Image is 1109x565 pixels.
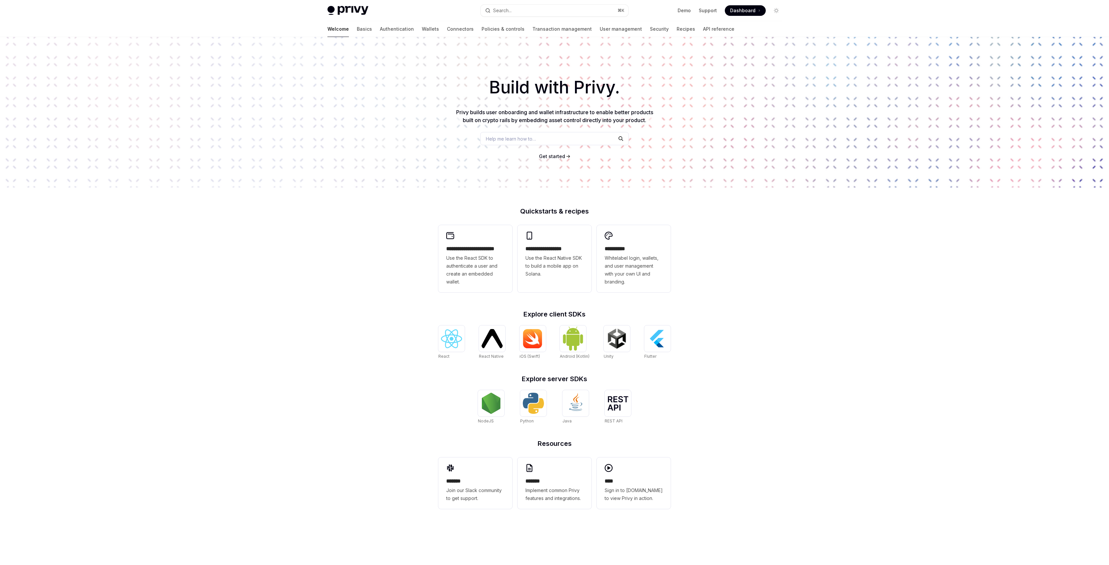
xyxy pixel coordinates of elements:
[699,7,717,14] a: Support
[456,109,653,123] span: Privy builds user onboarding and wallet infrastructure to enable better products built on crypto ...
[600,21,642,37] a: User management
[618,8,624,13] span: ⌘ K
[523,393,544,414] img: Python
[539,153,565,160] a: Get started
[327,6,368,15] img: light logo
[518,225,591,292] a: **** **** **** ***Use the React Native SDK to build a mobile app on Solana.
[520,418,534,423] span: Python
[481,5,628,17] button: Search...⌘K
[422,21,439,37] a: Wallets
[562,418,572,423] span: Java
[479,354,504,359] span: React Native
[357,21,372,37] a: Basics
[678,7,691,14] a: Demo
[703,21,734,37] a: API reference
[438,208,671,215] h2: Quickstarts & recipes
[539,153,565,159] span: Get started
[532,21,592,37] a: Transaction management
[562,390,589,424] a: JavaJava
[447,21,474,37] a: Connectors
[644,325,671,360] a: FlutterFlutter
[520,354,540,359] span: iOS (Swift)
[438,354,450,359] span: React
[771,5,782,16] button: Toggle dark mode
[446,486,504,502] span: Join our Slack community to get support.
[605,486,663,502] span: Sign in to [DOMAIN_NAME] to view Privy in action.
[677,21,695,37] a: Recipes
[605,254,663,286] span: Whitelabel login, wallets, and user management with your own UI and branding.
[525,254,584,278] span: Use the React Native SDK to build a mobile app on Solana.
[441,329,462,348] img: React
[522,329,543,349] img: iOS (Swift)
[478,390,504,424] a: NodeJSNodeJS
[562,326,584,351] img: Android (Kotlin)
[606,328,627,349] img: Unity
[607,396,628,411] img: REST API
[604,354,614,359] span: Unity
[478,418,494,423] span: NodeJS
[438,440,671,447] h2: Resources
[446,254,504,286] span: Use the React SDK to authenticate a user and create an embedded wallet.
[605,418,622,423] span: REST API
[520,390,547,424] a: PythonPython
[438,311,671,317] h2: Explore client SDKs
[380,21,414,37] a: Authentication
[604,325,630,360] a: UnityUnity
[644,354,656,359] span: Flutter
[482,329,503,348] img: React Native
[493,7,512,15] div: Search...
[565,393,586,414] img: Java
[520,325,546,360] a: iOS (Swift)iOS (Swift)
[730,7,756,14] span: Dashboard
[525,486,584,502] span: Implement common Privy features and integrations.
[482,21,524,37] a: Policies & controls
[438,376,671,382] h2: Explore server SDKs
[518,457,591,509] a: **** **Implement common Privy features and integrations.
[647,328,668,349] img: Flutter
[597,225,671,292] a: **** *****Whitelabel login, wallets, and user management with your own UI and branding.
[650,21,669,37] a: Security
[438,325,465,360] a: ReactReact
[597,457,671,509] a: ****Sign in to [DOMAIN_NAME] to view Privy in action.
[605,390,631,424] a: REST APIREST API
[486,135,536,142] span: Help me learn how to…
[481,393,502,414] img: NodeJS
[438,457,512,509] a: **** **Join our Slack community to get support.
[725,5,766,16] a: Dashboard
[11,75,1098,100] h1: Build with Privy.
[327,21,349,37] a: Welcome
[560,325,589,360] a: Android (Kotlin)Android (Kotlin)
[560,354,589,359] span: Android (Kotlin)
[479,325,505,360] a: React NativeReact Native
